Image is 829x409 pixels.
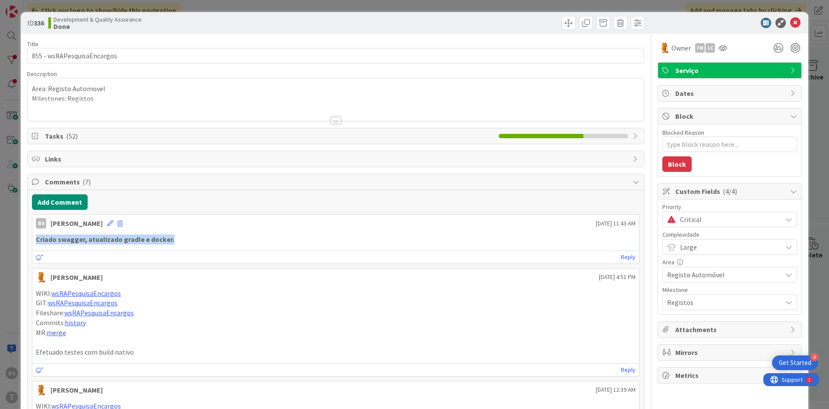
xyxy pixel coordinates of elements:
[659,43,670,53] img: RL
[45,3,47,10] div: 1
[27,40,38,48] label: Title
[48,298,117,307] a: wsRAPesquisaEncargos
[27,48,644,63] input: type card name here...
[596,385,636,394] span: [DATE] 12:39 AM
[675,324,786,335] span: Attachments
[51,218,103,228] div: [PERSON_NAME]
[36,218,46,228] div: BS
[36,298,636,308] p: GIT:
[36,385,46,395] img: RL
[51,272,103,282] div: [PERSON_NAME]
[621,252,636,263] a: Reply
[32,94,639,104] p: Milestones: Registos
[54,16,142,23] span: Development & Quality Assurance
[621,365,636,375] a: Reply
[662,259,797,265] div: Area
[662,287,797,293] div: Milestone
[36,318,636,328] p: Commits:
[82,178,91,186] span: ( 7 )
[36,308,636,318] p: Fileshare:
[667,269,778,281] span: Registo Automóvel
[51,385,103,395] div: [PERSON_NAME]
[27,70,57,78] span: Description
[45,131,494,141] span: Tasks
[599,273,636,282] span: [DATE] 4:51 PM
[66,132,78,140] span: ( 52 )
[662,204,797,210] div: Priority
[675,347,786,358] span: Mirrors
[810,353,818,361] div: 4
[680,241,778,253] span: Large
[667,296,778,308] span: Registos
[675,65,786,76] span: Serviço
[64,308,134,317] a: wsRAPesquisaEncargos
[671,43,691,53] span: Owner
[675,370,786,380] span: Metrics
[662,156,692,172] button: Block
[675,111,786,121] span: Block
[695,43,705,53] div: FM
[47,328,66,337] a: merge
[36,235,174,244] strong: Criado swagger, atualizado gradle e docker.
[662,129,704,136] label: Blocked Reason
[680,213,778,225] span: Critical
[779,358,811,367] div: Get Started
[675,88,786,98] span: Dates
[662,231,797,238] div: Complexidade
[596,219,636,228] span: [DATE] 11:43 AM
[54,23,142,30] b: Done
[45,177,628,187] span: Comments
[36,289,636,298] p: WIKI:
[27,18,44,28] span: ID
[18,1,39,12] span: Support
[32,194,88,210] button: Add Comment
[51,289,121,298] a: wsRAPesquisaEncargos
[34,19,44,27] b: 336
[36,328,636,338] p: MR:
[36,347,636,357] p: Efetuado testes com build nativo
[45,154,628,164] span: Links
[772,355,818,370] div: Open Get Started checklist, remaining modules: 4
[706,43,715,53] div: LC
[36,272,46,282] img: RL
[32,84,639,94] p: Area: Registo Automovel
[723,187,737,196] span: ( 4/4 )
[675,186,786,197] span: Custom Fields
[65,318,86,327] a: history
